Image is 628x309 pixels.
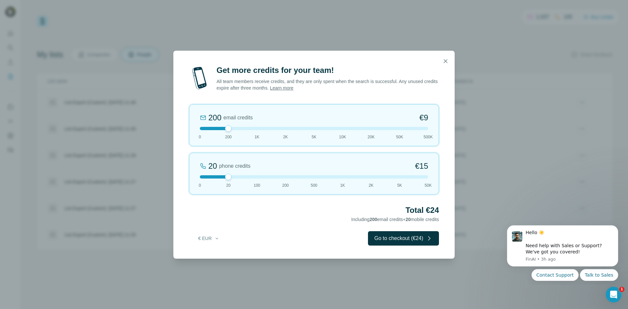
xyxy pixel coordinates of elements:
p: All team members receive credits, and they are only spent when the search is successful. Any unus... [217,78,439,91]
span: 20 [226,182,231,188]
button: Go to checkout (€24) [368,231,439,246]
span: 1K [254,134,259,140]
span: €9 [419,112,428,123]
span: email credits [223,114,253,122]
span: 2K [283,134,288,140]
span: 200 [370,217,377,222]
span: 1 [619,287,624,292]
span: 0 [199,182,201,188]
span: 200 [282,182,289,188]
span: 50K [396,134,403,140]
span: 100 [253,182,260,188]
span: phone credits [219,162,251,170]
span: 50K [425,182,431,188]
span: 0 [199,134,201,140]
span: 5K [397,182,402,188]
span: 20K [368,134,375,140]
button: € EUR [194,232,224,244]
iframe: Intercom live chat [606,287,621,302]
span: Including email credits + mobile credits [351,217,439,222]
span: €15 [415,161,428,171]
span: 2K [369,182,374,188]
span: 10K [339,134,346,140]
div: 200 [208,112,221,123]
img: mobile-phone [189,65,210,91]
div: 20 [208,161,217,171]
h2: Total €24 [189,205,439,215]
span: 1K [340,182,345,188]
a: Learn more [270,85,293,91]
iframe: Intercom notifications message [497,219,628,285]
span: 200 [225,134,232,140]
span: 500K [424,134,433,140]
span: 5K [312,134,317,140]
span: 20 [406,217,411,222]
span: 500 [311,182,317,188]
